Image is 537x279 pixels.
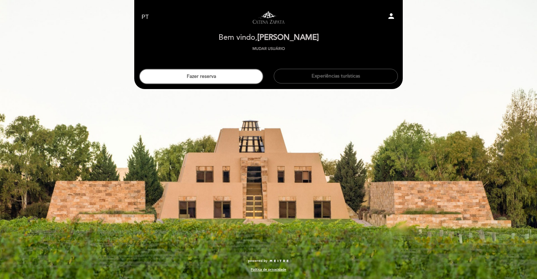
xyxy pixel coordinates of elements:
a: powered by [248,258,289,263]
button: Fazer reserva [139,69,263,84]
button: person [387,12,395,23]
a: Visitas y degustaciones en La Pirámide [225,8,312,27]
i: person [387,12,395,20]
button: Mudar usuário [250,46,287,52]
span: [PERSON_NAME] [257,33,319,42]
a: Política de privacidade [251,267,286,272]
button: Experiências turísticas [274,69,398,83]
span: powered by [248,258,267,263]
img: MEITRE [269,259,289,263]
h2: Bem vindo, [219,34,319,42]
